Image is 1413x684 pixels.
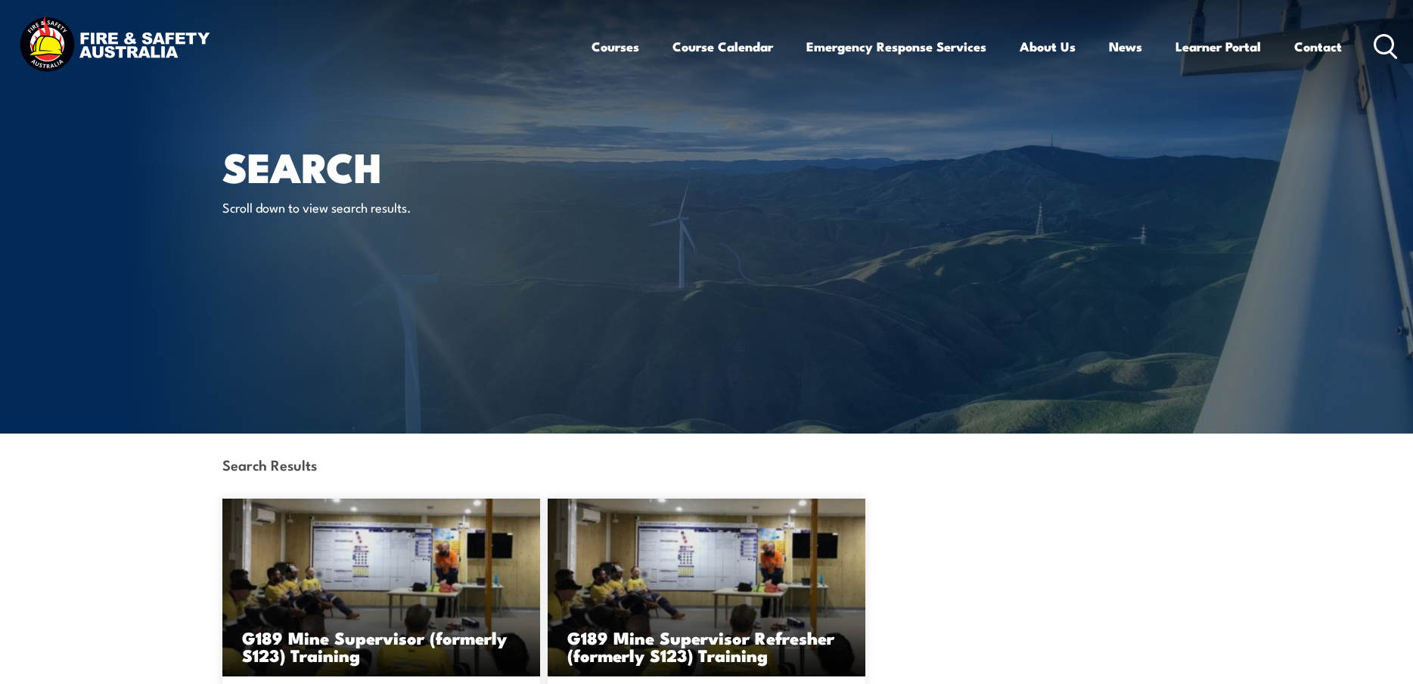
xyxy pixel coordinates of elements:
a: G189 Mine Supervisor Refresher (formerly S123) Training [548,499,865,676]
a: G189 Mine Supervisor (formerly S123) Training [222,499,540,676]
a: About Us [1020,26,1076,67]
strong: Search Results [222,454,317,474]
h3: G189 Mine Supervisor (formerly S123) Training [242,629,520,664]
p: Scroll down to view search results. [222,198,498,216]
a: Course Calendar [672,26,773,67]
a: Contact [1294,26,1342,67]
a: News [1109,26,1142,67]
h3: G189 Mine Supervisor Refresher (formerly S123) Training [567,629,846,664]
a: Emergency Response Services [806,26,986,67]
a: Courses [592,26,639,67]
img: Standard 11 Generic Coal Mine Induction (Surface) TRAINING (1) [548,499,865,676]
a: Learner Portal [1175,26,1261,67]
h1: Search [222,148,596,184]
img: Standard 11 Generic Coal Mine Induction (Surface) TRAINING (1) [222,499,540,676]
